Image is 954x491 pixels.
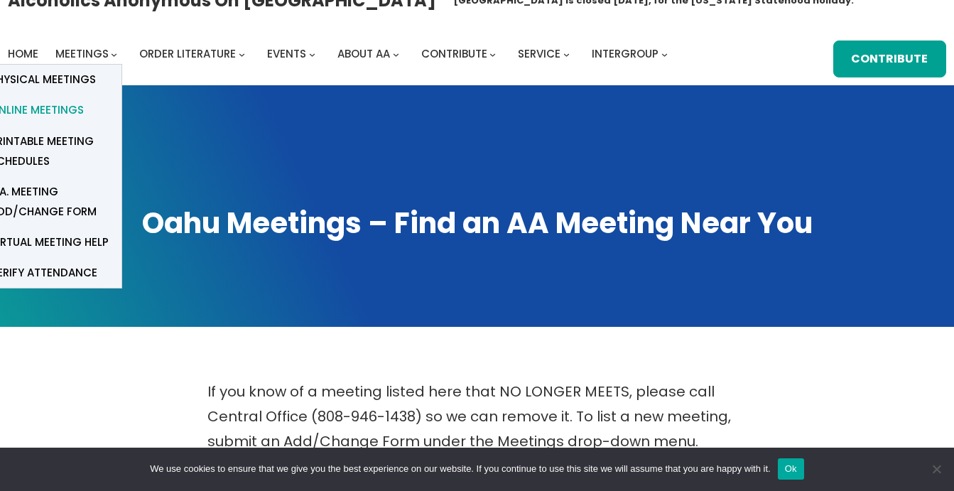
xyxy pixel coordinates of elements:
[139,46,236,61] span: Order Literature
[518,44,560,64] a: Service
[267,44,306,64] a: Events
[518,46,560,61] span: Service
[393,50,399,57] button: About AA submenu
[661,50,668,57] button: Intergroup submenu
[267,46,306,61] span: Events
[929,462,943,476] span: No
[592,46,658,61] span: Intergroup
[778,458,804,480] button: Ok
[207,379,747,454] p: If you know of a meeting listed here that NO LONGER MEETS, please call Central Office (808-946-14...
[592,44,658,64] a: Intergroup
[489,50,496,57] button: Contribute submenu
[8,44,38,64] a: Home
[563,50,570,57] button: Service submenu
[55,44,109,64] a: Meetings
[337,46,390,61] span: About AA
[421,46,487,61] span: Contribute
[150,462,770,476] span: We use cookies to ensure that we give you the best experience on our website. If you continue to ...
[421,44,487,64] a: Contribute
[337,44,390,64] a: About AA
[111,50,117,57] button: Meetings submenu
[14,204,940,243] h1: Oahu Meetings – Find an AA Meeting Near You
[8,46,38,61] span: Home
[8,44,673,64] nav: Intergroup
[309,50,315,57] button: Events submenu
[55,46,109,61] span: Meetings
[239,50,245,57] button: Order Literature submenu
[833,41,947,77] a: Contribute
